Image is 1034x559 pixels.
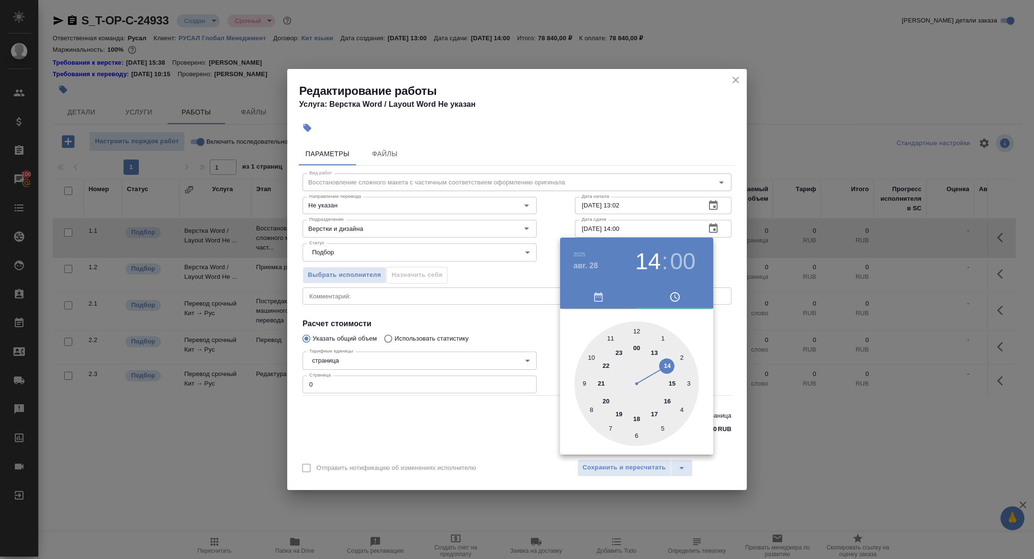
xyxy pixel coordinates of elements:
h3: : [662,248,668,275]
button: 14 [635,248,661,275]
button: авг. 28 [573,260,598,272]
button: 00 [670,248,696,275]
button: 2025 [573,251,585,257]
